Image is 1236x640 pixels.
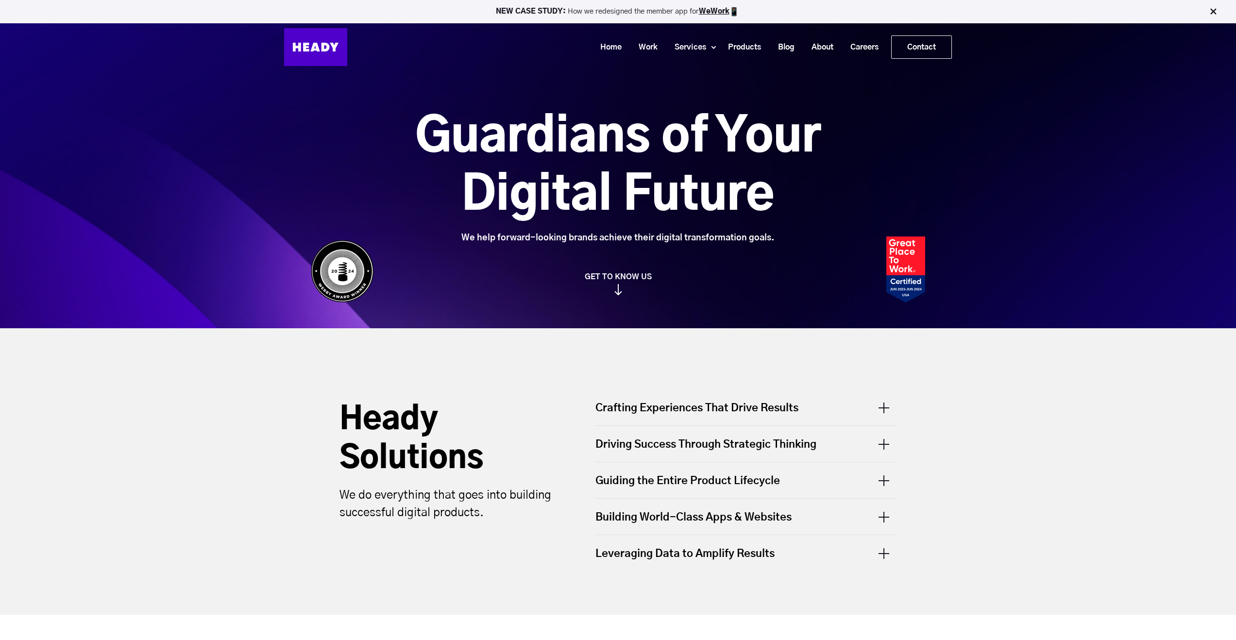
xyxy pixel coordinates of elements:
[496,8,568,15] strong: NEW CASE STUDY:
[357,35,952,59] div: Navigation Menu
[339,487,558,522] p: We do everything that goes into building successful digital products.
[729,7,739,17] img: app emoji
[595,535,897,571] div: Leveraging Data to Amplify Results
[699,8,729,15] a: WeWork
[595,426,897,462] div: Driving Success Through Strategic Thinking
[311,240,374,303] img: Heady_WebbyAward_Winner-4
[766,38,799,56] a: Blog
[892,36,951,58] a: Contact
[838,38,883,56] a: Careers
[1208,7,1218,17] img: Close Bar
[361,233,875,243] div: We help forward-looking brands achieve their digital transformation goals.
[614,284,622,295] img: arrow_down
[716,38,766,56] a: Products
[662,38,711,56] a: Services
[361,108,875,225] h1: Guardians of Your Digital Future
[306,272,930,295] a: GET TO KNOW US
[339,401,558,478] h2: Heady Solutions
[886,236,925,303] img: Heady_2023_Certification_Badge
[595,499,897,535] div: Building World-Class Apps & Websites
[595,401,897,425] div: Crafting Experiences That Drive Results
[595,462,897,498] div: Guiding the Entire Product Lifecycle
[626,38,662,56] a: Work
[284,28,347,66] img: Heady_Logo_Web-01 (1)
[4,7,1232,17] p: How we redesigned the member app for
[588,38,626,56] a: Home
[799,38,838,56] a: About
